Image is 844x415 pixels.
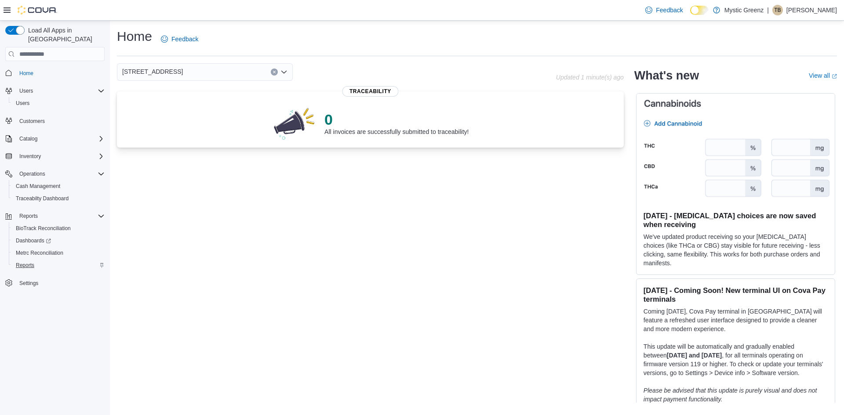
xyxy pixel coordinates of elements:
[16,249,63,256] span: Metrc Reconciliation
[16,134,105,144] span: Catalog
[12,193,105,204] span: Traceabilty Dashboard
[12,181,64,191] a: Cash Management
[12,98,105,108] span: Users
[2,115,108,127] button: Customers
[2,168,108,180] button: Operations
[19,135,37,142] span: Catalog
[634,69,699,83] h2: What's new
[12,260,105,271] span: Reports
[9,235,108,247] a: Dashboards
[16,211,105,221] span: Reports
[2,150,108,162] button: Inventory
[16,151,105,162] span: Inventory
[16,67,105,78] span: Home
[786,5,837,15] p: [PERSON_NAME]
[16,68,37,79] a: Home
[16,134,41,144] button: Catalog
[16,169,105,179] span: Operations
[774,5,781,15] span: TB
[16,169,49,179] button: Operations
[16,278,42,289] a: Settings
[16,278,105,289] span: Settings
[16,262,34,269] span: Reports
[12,181,105,191] span: Cash Management
[19,280,38,287] span: Settings
[324,111,469,135] div: All invoices are successfully submitted to traceability!
[16,211,41,221] button: Reports
[171,35,198,43] span: Feedback
[644,286,828,303] h3: [DATE] - Coming Soon! New terminal UI on Cova Pay terminals
[12,235,55,246] a: Dashboards
[644,387,817,403] em: Please be advised that this update is purely visual and does not impact payment functionality.
[18,6,57,14] img: Cova
[342,86,398,97] span: Traceability
[271,69,278,76] button: Clear input
[16,100,29,107] span: Users
[12,223,74,234] a: BioTrack Reconciliation
[767,5,769,15] p: |
[16,195,69,202] span: Traceabilty Dashboard
[19,70,33,77] span: Home
[16,225,71,232] span: BioTrack Reconciliation
[16,183,60,190] span: Cash Management
[642,1,686,19] a: Feedback
[16,237,51,244] span: Dashboards
[667,352,722,359] strong: [DATE] and [DATE]
[2,66,108,79] button: Home
[2,85,108,97] button: Users
[556,74,624,81] p: Updated 1 minute(s) ago
[9,97,108,109] button: Users
[724,5,764,15] p: Mystic Greenz
[9,259,108,271] button: Reports
[12,248,67,258] a: Metrc Reconciliation
[12,223,105,234] span: BioTrack Reconciliation
[2,133,108,145] button: Catalog
[656,6,683,14] span: Feedback
[2,277,108,289] button: Settings
[12,248,105,258] span: Metrc Reconciliation
[272,105,317,141] img: 0
[809,72,837,79] a: View allExternal link
[19,87,33,94] span: Users
[2,210,108,222] button: Reports
[9,247,108,259] button: Metrc Reconciliation
[644,232,828,267] p: We've updated product receiving so your [MEDICAL_DATA] choices (like THCa or CBG) stay visible fo...
[832,74,837,79] svg: External link
[772,5,783,15] div: Tabitha Brinkman
[16,115,105,126] span: Customers
[19,153,41,160] span: Inventory
[16,86,36,96] button: Users
[690,6,709,15] input: Dark Mode
[19,118,45,125] span: Customers
[644,211,828,229] h3: [DATE] - [MEDICAL_DATA] choices are now saved when receiving
[16,86,105,96] span: Users
[16,151,44,162] button: Inventory
[9,222,108,235] button: BioTrack Reconciliation
[12,235,105,246] span: Dashboards
[9,192,108,205] button: Traceabilty Dashboard
[12,260,38,271] a: Reports
[12,193,72,204] a: Traceabilty Dashboard
[280,69,287,76] button: Open list of options
[9,180,108,192] button: Cash Management
[19,170,45,177] span: Operations
[16,116,48,126] a: Customers
[5,63,105,312] nav: Complex example
[12,98,33,108] a: Users
[644,307,828,333] p: Coming [DATE], Cova Pay terminal in [GEOGRAPHIC_DATA] will feature a refreshed user interface des...
[157,30,202,48] a: Feedback
[324,111,469,128] p: 0
[25,26,105,43] span: Load All Apps in [GEOGRAPHIC_DATA]
[19,213,38,220] span: Reports
[644,342,828,377] p: This update will be automatically and gradually enabled between , for all terminals operating on ...
[122,66,183,77] span: [STREET_ADDRESS]
[117,28,152,45] h1: Home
